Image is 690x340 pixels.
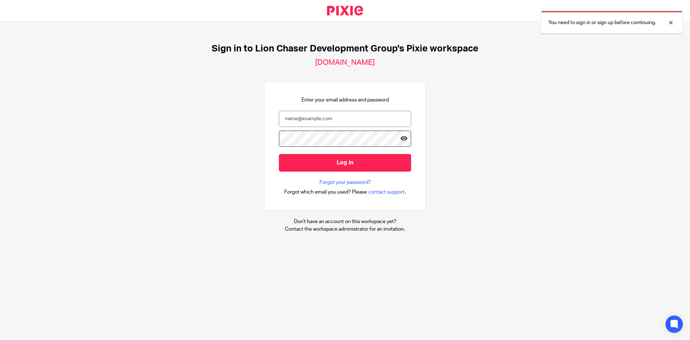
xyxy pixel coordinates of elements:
[302,96,389,104] p: Enter your email address and password
[368,189,405,196] span: contact support
[285,218,405,225] p: Don't have an account on this workspace yet?
[319,179,371,186] a: Forgot your password?
[279,111,411,127] input: name@example.com
[315,58,375,67] h2: [DOMAIN_NAME]
[548,19,656,26] p: You need to sign in or sign up before continuing.
[284,188,406,196] div: .
[285,226,405,233] p: Contact the workspace administrator for an invitation.
[284,189,367,196] span: Forgot which email you used? Please
[279,154,411,172] input: Log in
[212,43,478,54] h1: Sign in to Lion Chaser Development Group's Pixie workspace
